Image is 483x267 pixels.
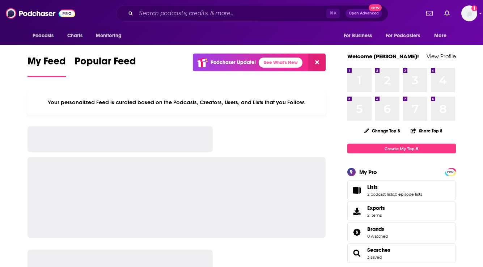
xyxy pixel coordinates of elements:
div: Your personalized Feed is curated based on the Podcasts, Creators, Users, and Lists that you Follow. [27,90,326,115]
a: 0 episode lists [395,192,422,197]
span: Podcasts [33,31,54,41]
button: Open AdvancedNew [346,9,382,18]
a: Show notifications dropdown [423,7,436,20]
span: My Feed [27,55,66,72]
img: User Profile [461,5,477,21]
span: For Business [344,31,372,41]
a: Lists [367,184,422,190]
span: New [369,4,382,11]
span: Logged in as ellerylsmith123 [461,5,477,21]
button: Share Top 8 [410,124,443,138]
span: Exports [367,205,385,211]
img: Podchaser - Follow, Share and Rate Podcasts [6,7,75,20]
span: Monitoring [96,31,122,41]
div: My Pro [359,169,377,175]
span: , [394,192,395,197]
button: open menu [429,29,456,43]
a: 2 podcast lists [367,192,394,197]
button: open menu [381,29,431,43]
span: ⌘ K [326,9,340,18]
a: PRO [446,169,455,174]
a: Charts [63,29,87,43]
span: 2 items [367,213,385,218]
a: Brands [350,227,364,237]
input: Search podcasts, credits, & more... [136,8,326,19]
span: Charts [67,31,83,41]
a: My Feed [27,55,66,77]
button: open menu [27,29,63,43]
a: See What's New [259,58,302,68]
a: Show notifications dropdown [441,7,453,20]
button: Change Top 8 [360,126,405,135]
button: Show profile menu [461,5,477,21]
span: For Podcasters [386,31,420,41]
a: Brands [367,226,388,232]
a: Welcome [PERSON_NAME]! [347,53,419,60]
a: Popular Feed [75,55,136,77]
span: Lists [347,181,456,200]
a: 0 watched [367,234,388,239]
a: View Profile [427,53,456,60]
a: Searches [350,248,364,258]
button: open menu [91,29,131,43]
span: Lists [367,184,378,190]
button: open menu [339,29,381,43]
a: Exports [347,202,456,221]
svg: Add a profile image [471,5,477,11]
span: Brands [347,223,456,242]
span: Brands [367,226,384,232]
a: 3 saved [367,255,382,260]
span: Popular Feed [75,55,136,72]
span: More [434,31,446,41]
a: Searches [367,247,390,253]
span: Searches [347,243,456,263]
span: Exports [350,206,364,216]
span: Open Advanced [349,12,379,15]
div: Search podcasts, credits, & more... [116,5,388,22]
a: Create My Top 8 [347,144,456,153]
a: Lists [350,185,364,195]
span: PRO [446,169,455,175]
p: Podchaser Update! [211,59,256,65]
